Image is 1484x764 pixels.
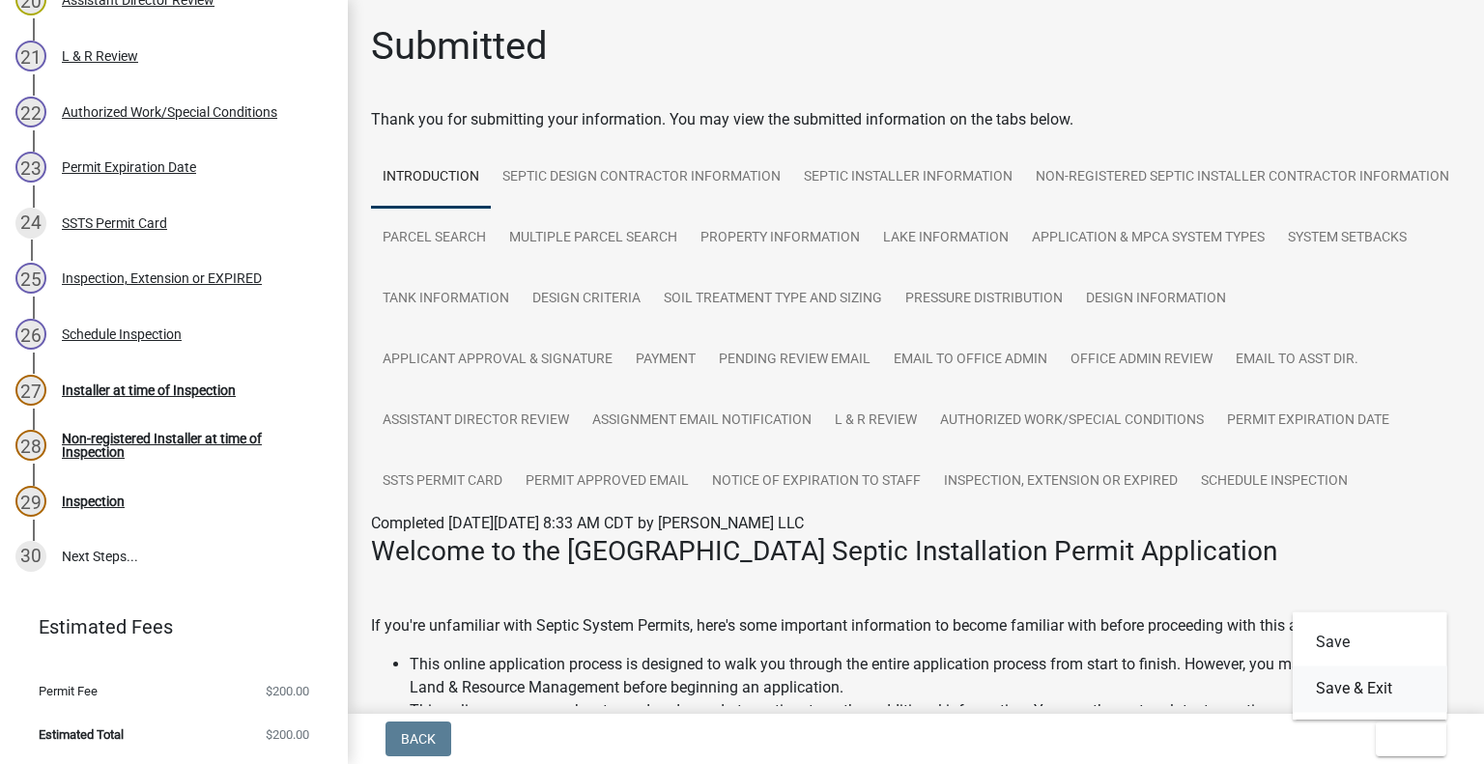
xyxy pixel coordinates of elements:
[266,685,309,697] span: $200.00
[882,329,1059,391] a: Email to Office Admin
[385,722,451,756] button: Back
[62,160,196,174] div: Permit Expiration Date
[371,614,1461,637] p: If you're unfamiliar with Septic System Permits, here's some important information to become fami...
[514,451,700,513] a: Permit Approved Email
[15,97,46,127] div: 22
[1024,147,1461,209] a: Non-registered Septic Installer Contractor Information
[928,390,1215,452] a: Authorized Work/Special Conditions
[62,432,317,459] div: Non-registered Installer at time of Inspection
[62,271,262,285] div: Inspection, Extension or EXPIRED
[15,541,46,572] div: 30
[15,486,46,517] div: 29
[62,383,236,397] div: Installer at time of Inspection
[491,147,792,209] a: Septic Design Contractor Information
[823,390,928,452] a: L & R Review
[1293,611,1447,720] div: Exit
[401,731,436,747] span: Back
[15,263,46,294] div: 25
[15,208,46,239] div: 24
[1276,208,1418,269] a: System Setbacks
[707,329,882,391] a: Pending review Email
[62,105,277,119] div: Authorized Work/Special Conditions
[410,653,1461,699] li: This online application process is designed to walk you through the entire application process fr...
[371,390,581,452] a: Assistant Director Review
[1074,269,1238,330] a: Design Information
[871,208,1020,269] a: Lake Information
[498,208,689,269] a: Multiple Parcel Search
[62,216,167,230] div: SSTS Permit Card
[792,147,1024,209] a: Septic Installer Information
[15,430,46,461] div: 28
[62,327,182,341] div: Schedule Inspection
[1020,208,1276,269] a: Application & MPCA System Types
[689,208,871,269] a: Property Information
[371,23,548,70] h1: Submitted
[62,495,125,508] div: Inspection
[371,147,491,209] a: Introduction
[371,208,498,269] a: Parcel search
[15,319,46,350] div: 26
[410,699,1461,746] li: This online process can be stopped and saved at any time to gather additional information. You ca...
[1293,665,1447,712] button: Save & Exit
[371,108,1461,131] div: Thank you for submitting your information. You may view the submitted information on the tabs below.
[15,152,46,183] div: 23
[1189,451,1359,513] a: Schedule Inspection
[371,269,521,330] a: Tank Information
[371,451,514,513] a: SSTS Permit Card
[371,514,804,532] span: Completed [DATE][DATE] 8:33 AM CDT by [PERSON_NAME] LLC
[266,728,309,741] span: $200.00
[932,451,1189,513] a: Inspection, Extension or EXPIRED
[15,375,46,406] div: 27
[1391,731,1419,747] span: Exit
[652,269,894,330] a: Soil Treatment Type and Sizing
[1376,722,1446,756] button: Exit
[1215,390,1401,452] a: Permit Expiration Date
[581,390,823,452] a: Assignment Email Notification
[1059,329,1224,391] a: Office Admin Review
[521,269,652,330] a: Design Criteria
[39,728,124,741] span: Estimated Total
[371,535,1461,568] h3: Welcome to the [GEOGRAPHIC_DATA] Septic Installation Permit Application
[700,451,932,513] a: Notice of Expiration to Staff
[62,49,138,63] div: L & R Review
[15,41,46,71] div: 21
[371,329,624,391] a: Applicant Approval & Signature
[39,685,98,697] span: Permit Fee
[1293,619,1447,665] button: Save
[624,329,707,391] a: Payment
[894,269,1074,330] a: Pressure Distribution
[1224,329,1370,391] a: Email to Asst Dir.
[15,608,317,646] a: Estimated Fees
